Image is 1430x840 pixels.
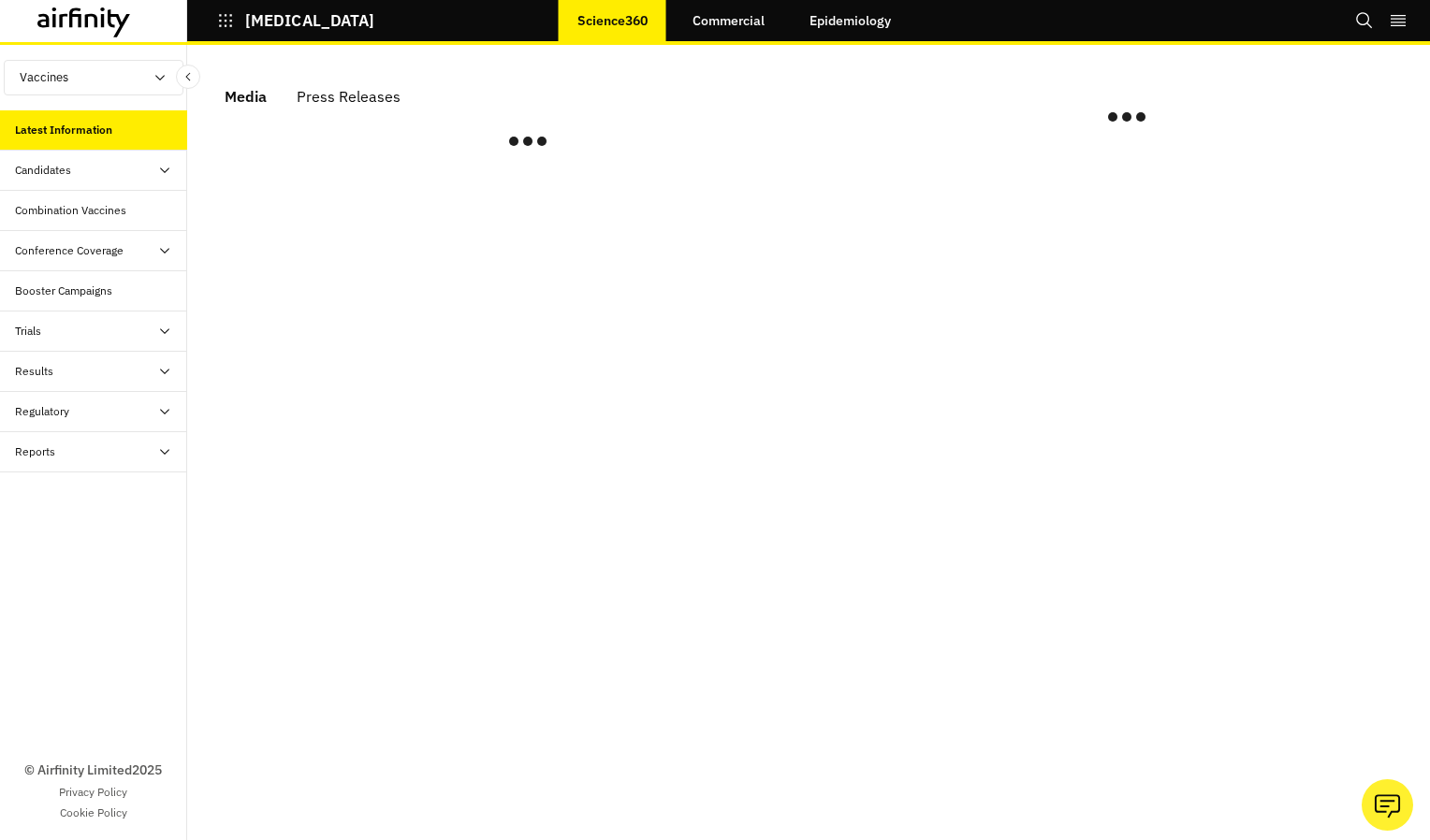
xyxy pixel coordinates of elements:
div: Media [225,82,267,110]
button: Close Sidebar [176,65,200,89]
div: Latest Information [15,122,112,138]
p: [MEDICAL_DATA] [245,12,374,29]
a: Cookie Policy [60,804,127,821]
p: Science360 [577,13,648,28]
div: Booster Campaigns [15,282,112,299]
button: Ask our analysts [1362,779,1413,831]
div: Results [15,363,53,380]
div: Candidates [15,162,71,179]
button: Vaccines [4,60,183,95]
p: © Airfinity Limited 2025 [24,760,162,780]
div: Trials [15,323,41,340]
a: Privacy Policy [59,784,127,801]
div: Conference Coverage [15,242,124,259]
button: [MEDICAL_DATA] [217,5,374,36]
div: Press Releases [297,82,401,110]
div: Reports [15,443,55,460]
div: Combination Vaccines [15,202,126,219]
button: Search [1355,5,1374,36]
div: Regulatory [15,403,69,420]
